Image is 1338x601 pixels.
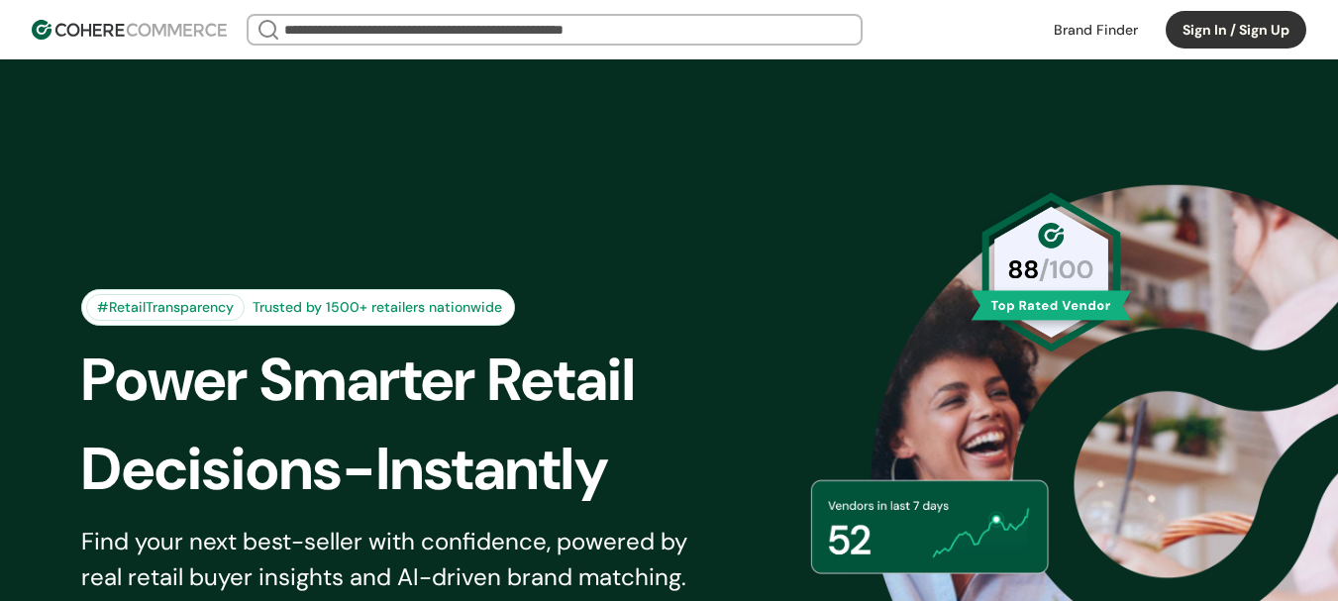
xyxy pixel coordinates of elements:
div: Trusted by 1500+ retailers nationwide [245,297,510,318]
div: Power Smarter Retail [81,336,747,425]
div: Decisions-Instantly [81,425,747,514]
div: Find your next best-seller with confidence, powered by real retail buyer insights and AI-driven b... [81,524,713,595]
button: Sign In / Sign Up [1166,11,1306,49]
div: #RetailTransparency [86,294,245,321]
img: Cohere Logo [32,20,227,40]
